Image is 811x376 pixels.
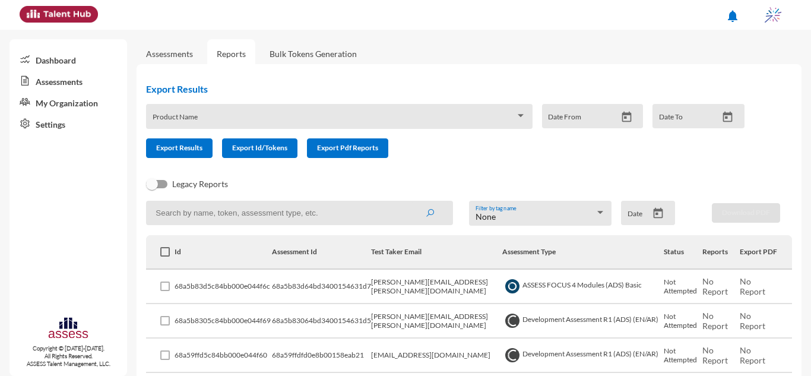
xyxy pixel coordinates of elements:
[9,91,127,113] a: My Organization
[740,311,765,331] span: No Report
[207,39,255,68] a: Reports
[9,345,127,368] p: Copyright © [DATE]-[DATE]. All Rights Reserved. ASSESS Talent Management, LLC.
[722,208,770,217] span: Download PDF
[476,211,496,222] span: None
[146,49,193,59] a: Assessments
[272,304,371,339] td: 68a5b83064bd3400154631d5
[726,9,740,23] mat-icon: notifications
[740,345,765,365] span: No Report
[146,201,453,225] input: Search by name, token, assessment type, etc.
[502,235,664,270] th: Assessment Type
[712,203,780,223] button: Download PDF
[664,270,702,304] td: Not Attempted
[156,143,202,152] span: Export Results
[172,177,228,191] span: Legacy Reports
[740,235,792,270] th: Export PDF
[272,339,371,373] td: 68a59ffdfd0e8b00158eab21
[664,235,702,270] th: Status
[371,304,502,339] td: [PERSON_NAME][EMAIL_ADDRESS][PERSON_NAME][DOMAIN_NAME]
[307,138,388,158] button: Export Pdf Reports
[175,339,272,373] td: 68a59ffd5c84bb000e044f60
[232,143,287,152] span: Export Id/Tokens
[371,235,502,270] th: Test Taker Email
[9,113,127,134] a: Settings
[175,270,272,304] td: 68a5b83d5c84bb000e044f6c
[371,270,502,304] td: [PERSON_NAME][EMAIL_ADDRESS][PERSON_NAME][DOMAIN_NAME]
[616,111,637,124] button: Open calendar
[702,235,739,270] th: Reports
[740,276,765,296] span: No Report
[664,304,702,339] td: Not Attempted
[272,235,371,270] th: Assessment Id
[702,311,728,331] span: No Report
[146,138,213,158] button: Export Results
[664,339,702,373] td: Not Attempted
[502,304,664,339] td: Development Assessment R1 (ADS) (EN/AR)
[260,39,366,68] a: Bulk Tokens Generation
[272,270,371,304] td: 68a5b83d64bd3400154631d7
[702,276,728,296] span: No Report
[9,49,127,70] a: Dashboard
[175,235,272,270] th: Id
[371,339,502,373] td: [EMAIL_ADDRESS][DOMAIN_NAME]
[702,345,728,365] span: No Report
[502,270,664,304] td: ASSESS FOCUS 4 Modules (ADS) Basic
[222,138,297,158] button: Export Id/Tokens
[47,316,88,342] img: assesscompany-logo.png
[317,143,378,152] span: Export Pdf Reports
[175,304,272,339] td: 68a5b8305c84bb000e044f69
[9,70,127,91] a: Assessments
[502,339,664,373] td: Development Assessment R1 (ADS) (EN/AR)
[648,207,669,220] button: Open calendar
[146,83,754,94] h2: Export Results
[717,111,738,124] button: Open calendar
